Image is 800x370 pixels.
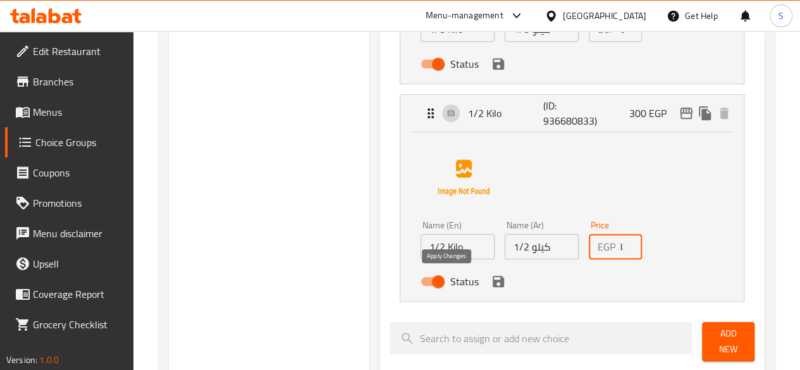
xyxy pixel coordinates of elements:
p: EGP [598,22,615,37]
span: Status [450,56,479,71]
input: Enter name Ar [505,234,579,259]
span: Status [450,274,479,289]
span: Choice Groups [35,135,123,150]
button: duplicate [696,104,715,123]
span: Branches [33,74,123,89]
span: Coupons [33,165,123,180]
input: Enter name En [421,234,495,259]
span: Menu disclaimer [33,226,123,241]
div: [GEOGRAPHIC_DATA] [563,9,646,23]
p: (ID: 936680833) [543,98,594,128]
a: Promotions [5,188,133,218]
img: 1/2 Kilo [423,137,504,218]
a: Menus [5,97,133,127]
button: Add New [702,322,754,361]
span: S [778,9,784,23]
a: Menu disclaimer [5,218,133,249]
li: Expand1/2 Kilo Name (En)Name (Ar)PriceEGPStatussave [390,89,754,307]
span: Upsell [33,256,123,271]
span: Grocery Checklist [33,317,123,332]
div: Menu-management [426,8,503,23]
span: Coverage Report [33,287,123,302]
input: Please enter price [620,234,642,259]
button: edit [677,104,696,123]
a: Branches [5,66,133,97]
a: Coupons [5,157,133,188]
span: Menus [33,104,123,120]
button: delete [715,104,734,123]
p: EGP [598,239,615,254]
p: 1/2 Kilo [468,106,544,121]
span: 1.0.0 [39,352,59,368]
p: 300 EGP [629,106,677,121]
a: Edit Restaurant [5,36,133,66]
a: Upsell [5,249,133,279]
span: Promotions [33,195,123,211]
a: Coverage Report [5,279,133,309]
button: save [489,54,508,73]
button: save [489,272,508,291]
div: Expand [400,95,744,132]
span: Add New [712,326,744,357]
span: Version: [6,352,37,368]
a: Choice Groups [5,127,133,157]
span: Edit Restaurant [33,44,123,59]
a: Grocery Checklist [5,309,133,340]
input: search [390,322,692,354]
